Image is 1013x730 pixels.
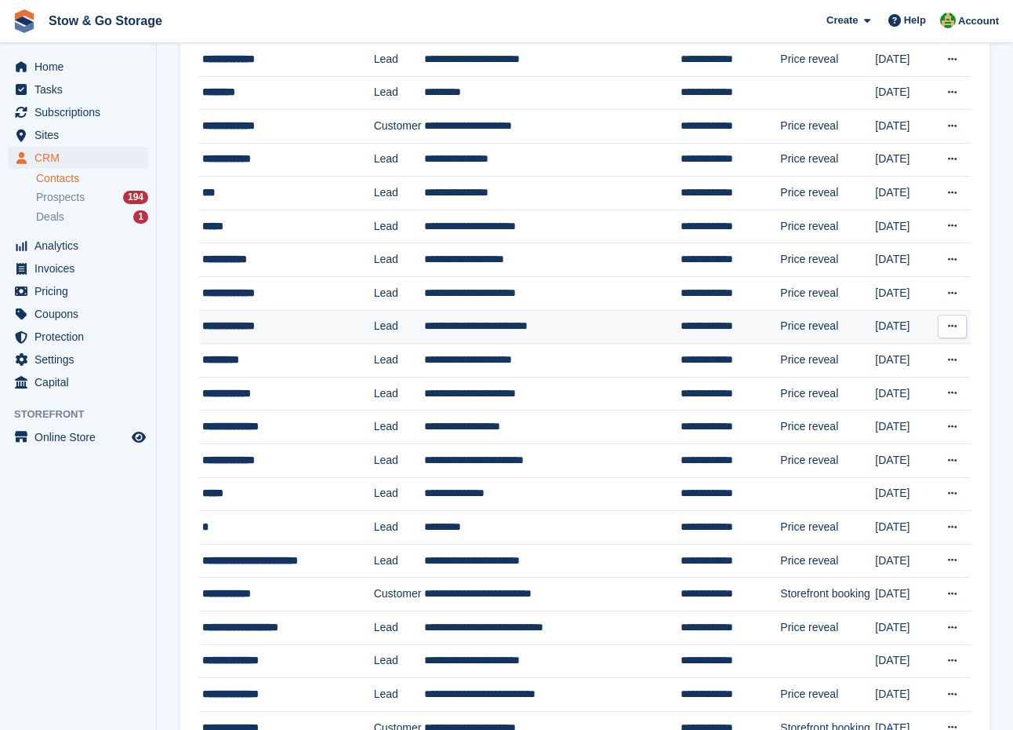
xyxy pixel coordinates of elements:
span: Subscriptions [34,101,129,123]
td: [DATE] [875,76,935,110]
td: [DATE] [875,277,935,311]
td: Lead [374,644,424,678]
span: Help [904,13,926,28]
td: Lead [374,544,424,578]
div: 1 [133,210,148,224]
td: Price reveal [780,411,875,444]
td: Price reveal [780,611,875,645]
td: [DATE] [875,177,935,210]
img: stora-icon-8386f47178a22dfd0bd8f6a31ec36ba5ce8667c1dd55bd0f319d3a0aa187defe.svg [13,9,36,33]
td: Price reveal [780,544,875,578]
a: menu [8,326,148,348]
td: [DATE] [875,411,935,444]
td: [DATE] [875,477,935,511]
td: [DATE] [875,243,935,277]
a: Preview store [129,428,148,447]
td: Lead [374,277,424,311]
td: Lead [374,511,424,545]
a: menu [8,280,148,302]
a: menu [8,235,148,257]
td: Price reveal [780,444,875,478]
a: menu [8,147,148,169]
a: menu [8,124,148,146]
td: Price reveal [780,377,875,411]
a: menu [8,56,148,78]
td: Price reveal [780,310,875,344]
td: Lead [374,42,424,76]
td: Lead [374,444,424,478]
td: Lead [374,377,424,411]
td: Price reveal [780,210,875,243]
td: [DATE] [875,143,935,177]
td: Lead [374,76,424,110]
span: Invoices [34,257,129,279]
span: Home [34,56,129,78]
td: [DATE] [875,42,935,76]
a: Stow & Go Storage [42,8,169,34]
span: Create [826,13,858,28]
a: Contacts [36,171,148,186]
td: Price reveal [780,511,875,545]
span: Sites [34,124,129,146]
td: [DATE] [875,210,935,243]
td: [DATE] [875,578,935,611]
td: Price reveal [780,42,875,76]
td: Price reveal [780,143,875,177]
td: [DATE] [875,511,935,545]
a: Deals 1 [36,209,148,225]
td: [DATE] [875,611,935,645]
td: Lead [374,210,424,243]
td: Customer [374,578,424,611]
td: Lead [374,344,424,378]
a: menu [8,349,148,370]
a: menu [8,78,148,100]
td: [DATE] [875,310,935,344]
a: menu [8,303,148,325]
span: Protection [34,326,129,348]
span: Capital [34,371,129,393]
span: Pricing [34,280,129,302]
span: Deals [36,210,64,224]
td: Lead [374,411,424,444]
img: Alex Taylor [940,13,956,28]
a: menu [8,371,148,393]
span: Settings [34,349,129,370]
td: Lead [374,678,424,712]
td: Lead [374,477,424,511]
td: Lead [374,310,424,344]
td: [DATE] [875,377,935,411]
td: [DATE] [875,344,935,378]
div: 194 [123,191,148,204]
span: Analytics [34,235,129,257]
td: Price reveal [780,344,875,378]
td: Price reveal [780,110,875,144]
td: Storefront booking [780,578,875,611]
td: Lead [374,243,424,277]
td: Price reveal [780,243,875,277]
span: Online Store [34,426,129,448]
a: menu [8,101,148,123]
td: [DATE] [875,544,935,578]
a: menu [8,426,148,448]
td: Lead [374,177,424,210]
td: Customer [374,110,424,144]
td: Price reveal [780,177,875,210]
td: [DATE] [875,678,935,712]
a: Prospects 194 [36,189,148,206]
td: [DATE] [875,444,935,478]
a: menu [8,257,148,279]
span: Coupons [34,303,129,325]
td: [DATE] [875,644,935,678]
span: Account [958,13,999,29]
td: [DATE] [875,110,935,144]
td: Lead [374,143,424,177]
span: Tasks [34,78,129,100]
td: Lead [374,611,424,645]
span: Prospects [36,190,85,205]
td: Price reveal [780,277,875,311]
span: CRM [34,147,129,169]
td: Price reveal [780,678,875,712]
span: Storefront [14,407,156,422]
